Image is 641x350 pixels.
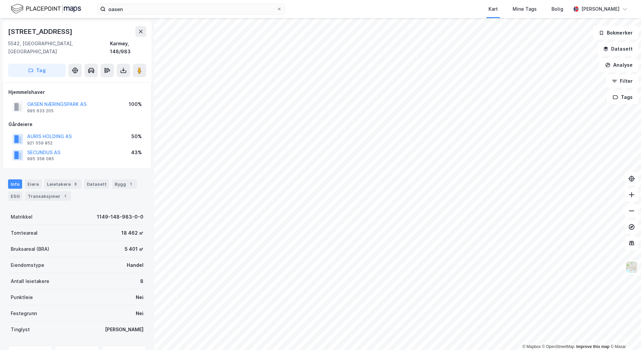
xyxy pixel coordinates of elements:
[11,229,38,237] div: Tomteareal
[136,293,143,301] div: Nei
[136,309,143,317] div: Nei
[8,40,110,56] div: 5542, [GEOGRAPHIC_DATA], [GEOGRAPHIC_DATA]
[27,156,54,162] div: 995 358 085
[607,91,638,104] button: Tags
[105,326,143,334] div: [PERSON_NAME]
[131,149,142,157] div: 43%
[11,245,49,253] div: Bruksareal (BRA)
[576,344,609,349] a: Improve this map
[140,277,143,285] div: 8
[129,100,142,108] div: 100%
[8,26,74,37] div: [STREET_ADDRESS]
[8,64,66,77] button: Tag
[127,261,143,269] div: Handel
[97,213,143,221] div: 1149-148-983-0-0
[84,179,109,189] div: Datasett
[25,179,42,189] div: Eiere
[606,74,638,88] button: Filter
[581,5,620,13] div: [PERSON_NAME]
[11,326,30,334] div: Tinglyst
[593,26,638,40] button: Bokmerker
[542,344,575,349] a: OpenStreetMap
[110,40,146,56] div: Karmøy, 148/983
[513,5,537,13] div: Mine Tags
[127,181,134,187] div: 1
[62,193,68,199] div: 1
[44,179,81,189] div: Leietakere
[27,140,53,146] div: 921 559 852
[8,88,146,96] div: Hjemmelshaver
[121,229,143,237] div: 18 462 ㎡
[599,58,638,72] button: Analyse
[522,344,541,349] a: Mapbox
[131,132,142,140] div: 50%
[551,5,563,13] div: Bolig
[72,181,79,187] div: 8
[11,261,44,269] div: Eiendomstype
[625,261,638,274] img: Z
[11,3,81,15] img: logo.f888ab2527a4732fd821a326f86c7f29.svg
[488,5,498,13] div: Kart
[27,108,54,114] div: 995 633 205
[11,293,33,301] div: Punktleie
[8,191,22,201] div: ESG
[11,213,33,221] div: Matrikkel
[112,179,137,189] div: Bygg
[607,318,641,350] iframe: Chat Widget
[25,191,71,201] div: Transaksjoner
[11,309,37,317] div: Festegrunn
[11,277,49,285] div: Antall leietakere
[597,42,638,56] button: Datasett
[8,120,146,128] div: Gårdeiere
[125,245,143,253] div: 5 401 ㎡
[106,4,277,14] input: Søk på adresse, matrikkel, gårdeiere, leietakere eller personer
[8,179,22,189] div: Info
[607,318,641,350] div: Kontrollprogram for chat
